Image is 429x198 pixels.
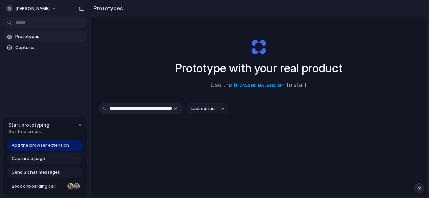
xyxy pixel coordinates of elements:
[8,121,49,128] span: Start prototyping
[3,31,87,42] a: Prototypes
[12,142,69,149] span: Add the browser extension
[12,169,60,176] span: Send 3 chat messages
[7,181,83,192] a: Book onboarding call
[211,81,307,90] span: Use the to start
[187,103,228,114] button: Last edited
[234,82,285,88] a: browser extension
[15,44,84,51] span: Captures
[3,43,87,53] a: Captures
[8,128,49,135] span: Get free credits
[67,182,75,190] div: Nicole Kubica
[175,59,343,77] h1: Prototype with your real product
[73,182,81,190] div: Christian Iacullo
[191,105,215,112] span: Last edited
[12,155,45,162] span: Capture a page
[15,5,50,12] span: [PERSON_NAME]
[3,3,60,14] button: [PERSON_NAME]
[12,183,65,190] span: Book onboarding call
[15,33,84,40] span: Prototypes
[90,4,123,12] h2: Prototypes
